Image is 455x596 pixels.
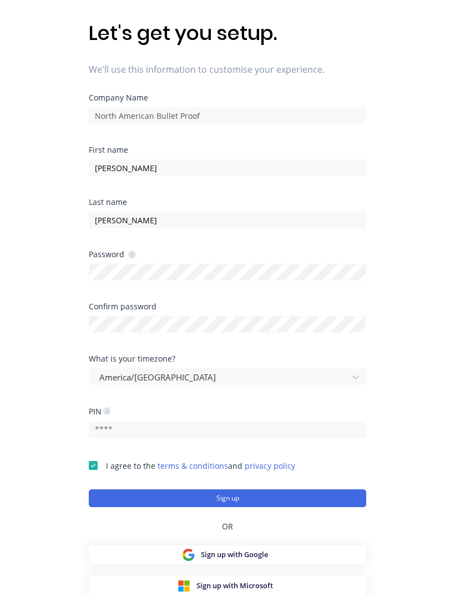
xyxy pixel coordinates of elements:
[89,575,366,596] button: Sign up with Microsoft
[89,198,366,206] div: Last name
[89,94,366,102] div: Company Name
[158,460,228,471] a: terms & conditions
[89,545,366,564] button: Sign up with Google
[201,549,268,560] span: Sign up with Google
[89,507,366,545] div: OR
[89,406,111,417] div: PIN
[89,249,136,259] div: Password
[89,63,366,76] span: We'll use this information to customise your experience.
[89,303,366,310] div: Confirm password
[245,460,295,471] a: privacy policy
[106,460,295,471] span: I agree to the and
[89,21,366,45] h1: Let's get you setup.
[196,580,273,591] span: Sign up with Microsoft
[89,146,366,154] div: First name
[89,489,366,507] button: Sign up
[89,355,366,363] div: What is your timezone?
